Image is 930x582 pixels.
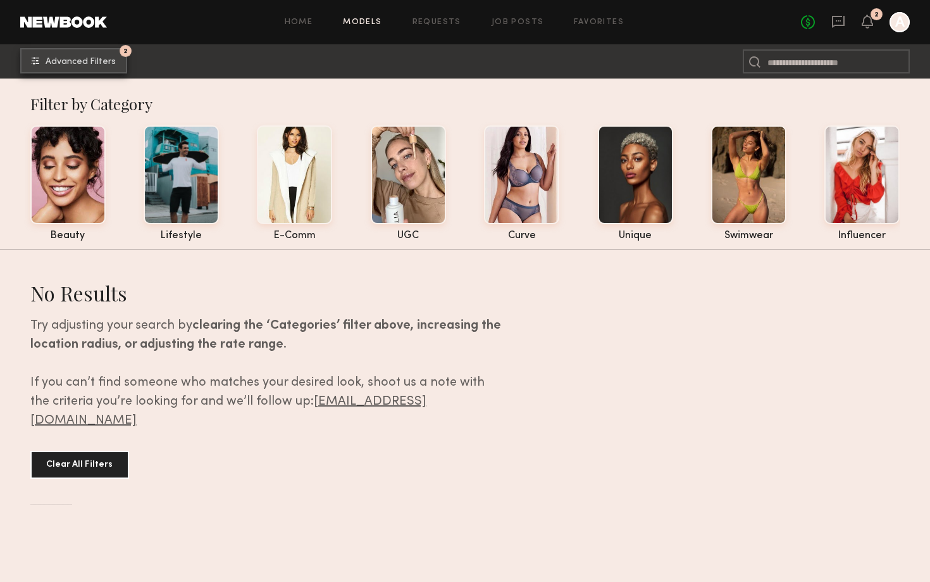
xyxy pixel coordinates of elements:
div: unique [598,231,673,241]
a: Favorites [574,18,624,27]
span: 2 [123,48,128,54]
div: curve [484,231,559,241]
b: clearing the ‘Categories’ filter above, increasing the location radius, or adjusting the rate range [30,320,501,351]
div: Try adjusting your search by . If you can’t find someone who matches your desired look, shoot us ... [30,317,501,431]
a: Requests [412,18,461,27]
div: Filter by Category [30,94,900,114]
a: Models [343,18,381,27]
div: UGC [371,231,446,241]
div: beauty [30,231,106,241]
div: e-comm [257,231,332,241]
div: swimwear [711,231,786,241]
button: 2Advanced Filters [20,48,127,73]
div: lifestyle [144,231,219,241]
div: No Results [30,279,501,307]
a: Home [285,18,313,27]
a: A [890,12,910,32]
button: Clear All Filters [30,451,129,479]
a: Job Posts [492,18,544,27]
div: 2 [874,11,879,18]
span: Advanced Filters [46,58,116,66]
div: influencer [824,231,900,241]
